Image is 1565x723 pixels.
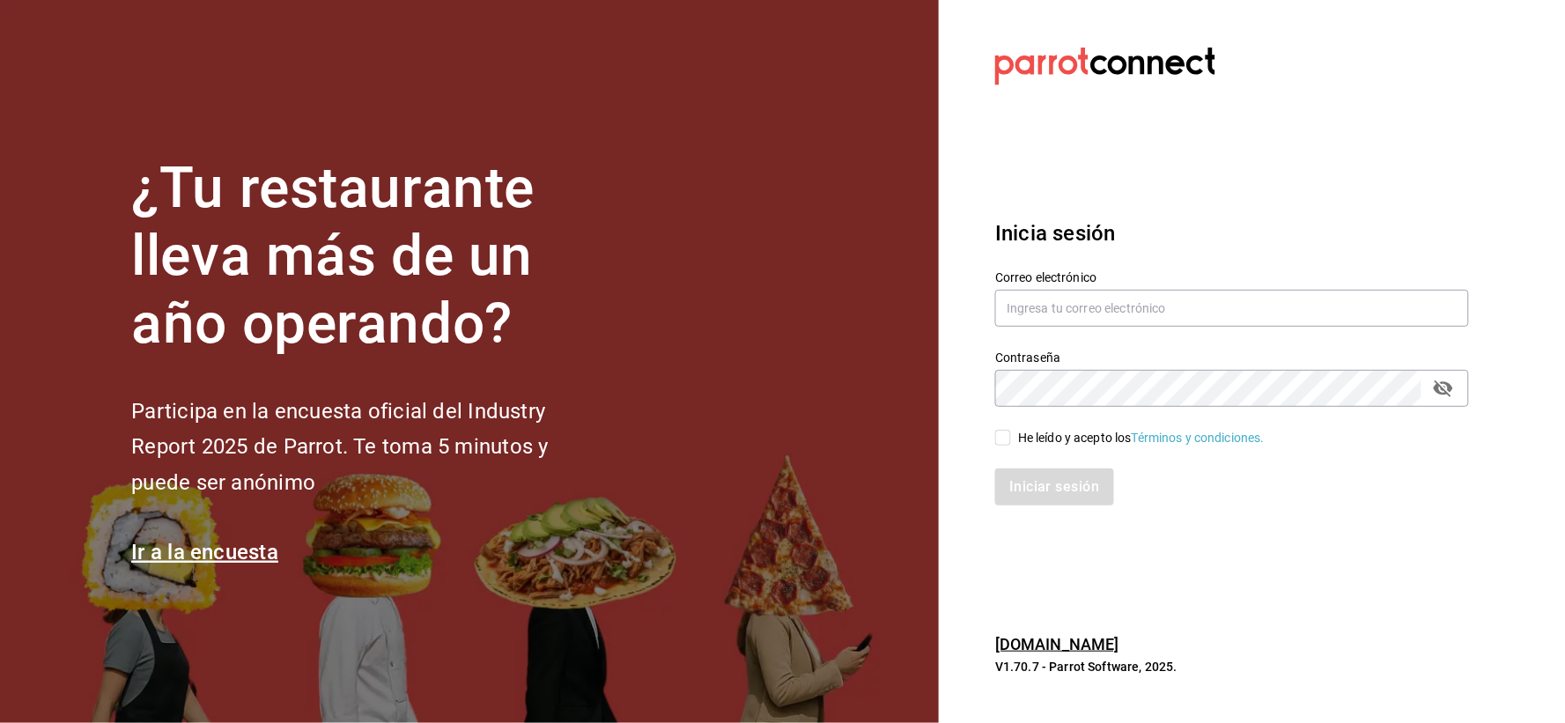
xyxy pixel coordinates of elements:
[995,352,1469,365] label: Contraseña
[1132,431,1265,445] a: Términos y condiciones.
[995,218,1469,249] h3: Inicia sesión
[131,155,607,358] h1: ¿Tu restaurante lleva más de un año operando?
[995,635,1119,653] a: [DOMAIN_NAME]
[995,658,1469,675] p: V1.70.7 - Parrot Software, 2025.
[131,394,607,501] h2: Participa en la encuesta oficial del Industry Report 2025 de Parrot. Te toma 5 minutos y puede se...
[995,290,1469,327] input: Ingresa tu correo electrónico
[131,540,278,564] a: Ir a la encuesta
[995,272,1469,284] label: Correo electrónico
[1428,373,1458,403] button: passwordField
[1018,429,1265,447] div: He leído y acepto los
